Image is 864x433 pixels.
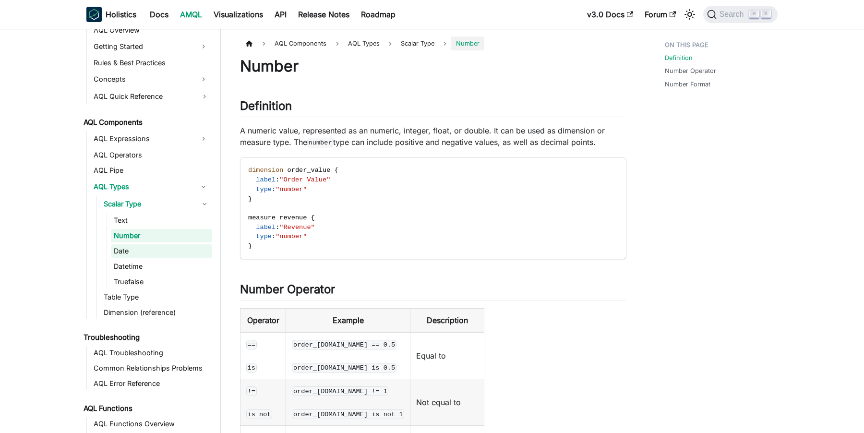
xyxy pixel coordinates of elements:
[86,7,136,22] a: HolisticsHolistics
[86,7,102,22] img: Holistics
[144,7,174,22] a: Docs
[272,186,276,193] span: :
[240,282,626,301] h2: Number Operator
[256,233,272,240] span: type
[761,10,771,18] kbd: K
[101,196,212,212] a: Scalar Type
[195,131,212,146] button: Expand sidebar category 'AQL Expressions'
[174,7,208,22] a: AMQL
[276,186,307,193] span: "number"
[91,377,212,390] a: AQL Error Reference
[307,138,333,147] code: number
[248,242,252,250] span: }
[91,417,212,431] a: AQL Functions Overview
[91,361,212,375] a: Common Relationships Problems
[256,176,276,183] span: label
[343,36,384,50] a: AQL Types
[91,39,195,54] a: Getting Started
[286,308,410,332] th: Example
[91,179,195,194] a: AQL Types
[279,214,307,221] span: revenue
[240,36,626,50] nav: Breadcrumbs
[111,214,212,227] a: Text
[111,229,212,242] a: Number
[106,9,136,20] b: Holistics
[101,290,212,304] a: Table Type
[248,195,252,203] span: }
[410,379,484,425] td: Not equal to
[292,386,388,396] code: order_[DOMAIN_NAME] != 1
[276,233,307,240] span: "number"
[91,56,212,70] a: Rules & Best Practices
[288,167,331,174] span: order_value
[240,308,286,332] th: Operator
[248,167,283,174] span: dimension
[91,148,212,162] a: AQL Operators
[269,7,292,22] a: API
[335,167,338,174] span: {
[246,409,272,419] code: is not
[279,176,330,183] span: "Order Value"
[276,176,279,183] span: :
[717,10,750,19] span: Search
[240,99,626,117] h2: Definition
[276,224,279,231] span: :
[451,36,484,50] span: Number
[270,36,331,50] span: AQL Components
[682,7,697,22] button: Switch between dark and light mode (currently light mode)
[91,346,212,360] a: AQL Troubleshooting
[77,29,221,433] nav: Docs sidebar
[91,164,212,177] a: AQL Pipe
[703,6,778,23] button: Search (Command+K)
[665,66,716,75] a: Number Operator
[81,402,212,415] a: AQL Functions
[101,306,212,319] a: Dimension (reference)
[665,53,693,62] a: Definition
[256,224,276,231] span: label
[240,36,258,50] a: Home page
[111,275,212,289] a: Truefalse
[81,331,212,344] a: Troubleshooting
[256,186,272,193] span: type
[581,7,639,22] a: v3.0 Docs
[248,214,276,221] span: measure
[396,36,439,50] span: Scalar Type
[348,40,380,47] span: AQL Types
[240,57,626,76] h1: Number
[91,24,212,37] a: AQL Overview
[665,80,710,89] a: Number Format
[111,244,212,258] a: Date
[292,363,396,373] code: order_[DOMAIN_NAME] is 0.5
[81,116,212,129] a: AQL Components
[111,260,212,273] a: Datetime
[195,39,212,54] button: Expand sidebar category 'Getting Started'
[246,363,257,373] code: is
[91,72,195,87] a: Concepts
[410,308,484,332] th: Description
[292,340,396,349] code: order_[DOMAIN_NAME] == 0.5
[292,7,355,22] a: Release Notes
[91,131,195,146] a: AQL Expressions
[195,179,212,194] button: Collapse sidebar category 'AQL Types'
[272,233,276,240] span: :
[91,89,212,104] a: AQL Quick Reference
[246,340,257,349] code: ==
[355,7,401,22] a: Roadmap
[208,7,269,22] a: Visualizations
[246,386,257,396] code: !=
[639,7,682,22] a: Forum
[749,10,759,18] kbd: ⌘
[292,409,404,419] code: order_[DOMAIN_NAME] is not 1
[195,72,212,87] button: Expand sidebar category 'Concepts'
[311,214,315,221] span: {
[279,224,314,231] span: "Revenue"
[240,125,626,148] p: A numeric value, represented as an numeric, integer, float, or double. It can be used as dimensio...
[410,332,484,379] td: Equal to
